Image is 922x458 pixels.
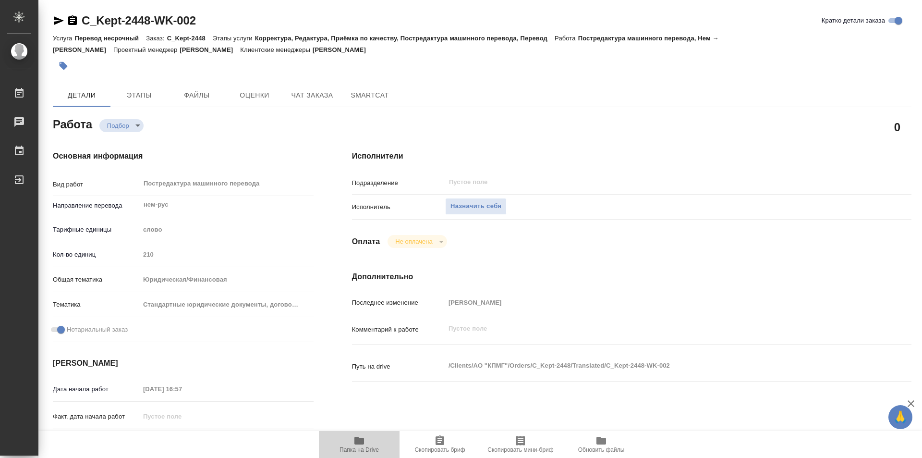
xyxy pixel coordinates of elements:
[53,358,314,369] h4: [PERSON_NAME]
[53,384,140,394] p: Дата начала работ
[388,235,447,248] div: Подбор
[347,89,393,101] span: SmartCat
[400,431,480,458] button: Скопировать бриф
[392,237,435,246] button: Не оплачена
[445,358,865,374] textarea: /Clients/АО "КПМГ"/Orders/C_Kept-2448/Translated/C_Kept-2448-WK-002
[255,35,555,42] p: Корректура, Редактура, Приёмка по качеству, Постредактура машинного перевода, Перевод
[59,89,105,101] span: Детали
[53,15,64,26] button: Скопировать ссылку для ЯМессенджера
[140,409,224,423] input: Пустое поле
[140,382,224,396] input: Пустое поле
[352,325,445,334] p: Комментарий к работе
[450,201,501,212] span: Назначить себя
[414,446,465,453] span: Скопировать бриф
[53,35,74,42] p: Услуга
[352,298,445,308] p: Последнее изменение
[480,431,561,458] button: Скопировать мини-бриф
[82,14,196,27] a: C_Kept-2448-WK-002
[53,275,140,285] p: Общая тематика
[213,35,255,42] p: Этапы услуги
[67,15,78,26] button: Скопировать ссылку
[888,405,912,429] button: 🙏
[167,35,213,42] p: C_Kept-2448
[116,89,162,101] span: Этапы
[113,46,180,53] p: Проектный менеджер
[445,296,865,309] input: Пустое поле
[352,178,445,188] p: Подразделение
[140,297,314,313] div: Стандартные юридические документы, договоры, уставы
[53,150,314,162] h4: Основная информация
[74,35,146,42] p: Перевод несрочный
[53,250,140,260] p: Кол-во единиц
[104,122,132,130] button: Подбор
[240,46,313,53] p: Клиентские менеджеры
[67,325,128,334] span: Нотариальный заказ
[319,431,400,458] button: Папка на Drive
[140,248,314,261] input: Пустое поле
[340,446,379,453] span: Папка на Drive
[99,119,144,132] div: Подбор
[487,446,553,453] span: Скопировать мини-бриф
[448,176,842,188] input: Пустое поле
[289,89,335,101] span: Чат заказа
[894,119,900,135] h2: 0
[822,16,885,25] span: Кратко детали заказа
[352,202,445,212] p: Исполнитель
[352,271,911,283] h4: Дополнительно
[352,236,380,248] h4: Оплата
[53,225,140,235] p: Тарифные единицы
[53,300,140,309] p: Тематика
[352,150,911,162] h4: Исполнители
[445,198,507,215] button: Назначить себя
[146,35,167,42] p: Заказ:
[53,55,74,76] button: Добавить тэг
[53,180,140,189] p: Вид работ
[313,46,373,53] p: [PERSON_NAME]
[140,222,314,238] div: слово
[174,89,220,101] span: Файлы
[53,412,140,421] p: Факт. дата начала работ
[140,272,314,288] div: Юридическая/Финансовая
[53,115,92,132] h2: Работа
[561,431,642,458] button: Обновить файлы
[555,35,578,42] p: Работа
[352,362,445,371] p: Путь на drive
[180,46,240,53] p: [PERSON_NAME]
[578,446,625,453] span: Обновить файлы
[53,201,140,210] p: Направление перевода
[892,407,909,427] span: 🙏
[231,89,278,101] span: Оценки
